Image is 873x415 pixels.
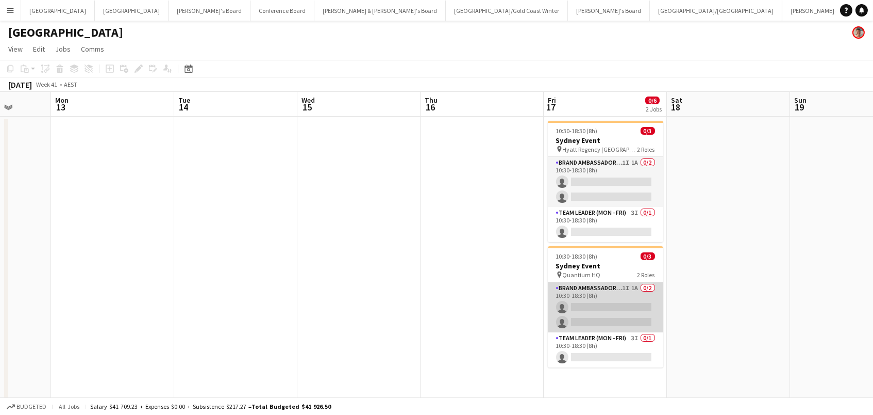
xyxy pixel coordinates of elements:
[169,1,250,21] button: [PERSON_NAME]'s Board
[556,252,598,260] span: 10:30-18:30 (8h)
[177,101,190,113] span: 14
[650,1,782,21] button: [GEOGRAPHIC_DATA]/[GEOGRAPHIC_DATA]
[81,44,104,54] span: Comms
[77,42,108,56] a: Comms
[548,246,663,368] app-job-card: 10:30-18:30 (8h)0/3Sydney Event Quantium HQ2 RolesBrand Ambassador ([PERSON_NAME])1I1A0/210:30-18...
[548,332,663,368] app-card-role: Team Leader (Mon - Fri)3I0/110:30-18:30 (8h)
[637,271,655,279] span: 2 Roles
[55,44,71,54] span: Jobs
[57,403,81,410] span: All jobs
[300,101,315,113] span: 15
[548,207,663,242] app-card-role: Team Leader (Mon - Fri)3I0/110:30-18:30 (8h)
[641,252,655,260] span: 0/3
[251,403,331,410] span: Total Budgeted $41 926.50
[90,403,331,410] div: Salary $41 709.23 + Expenses $0.00 + Subsistence $217.27 =
[314,1,446,21] button: [PERSON_NAME] & [PERSON_NAME]'s Board
[548,136,663,145] h3: Sydney Event
[178,95,190,105] span: Tue
[794,95,807,105] span: Sun
[548,261,663,270] h3: Sydney Event
[54,101,69,113] span: 13
[8,44,23,54] span: View
[5,401,48,412] button: Budgeted
[8,79,32,90] div: [DATE]
[563,271,601,279] span: Quantium HQ
[425,95,438,105] span: Thu
[852,26,865,39] app-user-avatar: Victoria Hunt
[548,282,663,332] app-card-role: Brand Ambassador ([PERSON_NAME])1I1A0/210:30-18:30 (8h)
[641,127,655,135] span: 0/3
[51,42,75,56] a: Jobs
[33,44,45,54] span: Edit
[671,95,682,105] span: Sat
[55,95,69,105] span: Mon
[8,25,123,40] h1: [GEOGRAPHIC_DATA]
[548,157,663,207] app-card-role: Brand Ambassador ([PERSON_NAME])1I1A0/210:30-18:30 (8h)
[301,95,315,105] span: Wed
[16,403,46,410] span: Budgeted
[546,101,556,113] span: 17
[646,105,662,113] div: 2 Jobs
[568,1,650,21] button: [PERSON_NAME]'s Board
[563,146,637,153] span: Hyatt Regency [GEOGRAPHIC_DATA]
[4,42,27,56] a: View
[446,1,568,21] button: [GEOGRAPHIC_DATA]/Gold Coast Winter
[34,81,60,88] span: Week 41
[250,1,314,21] button: Conference Board
[95,1,169,21] button: [GEOGRAPHIC_DATA]
[64,81,77,88] div: AEST
[793,101,807,113] span: 19
[548,95,556,105] span: Fri
[21,1,95,21] button: [GEOGRAPHIC_DATA]
[29,42,49,56] a: Edit
[645,97,660,104] span: 0/6
[556,127,598,135] span: 10:30-18:30 (8h)
[548,121,663,242] app-job-card: 10:30-18:30 (8h)0/3Sydney Event Hyatt Regency [GEOGRAPHIC_DATA]2 RolesBrand Ambassador ([PERSON_N...
[637,146,655,153] span: 2 Roles
[669,101,682,113] span: 18
[423,101,438,113] span: 16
